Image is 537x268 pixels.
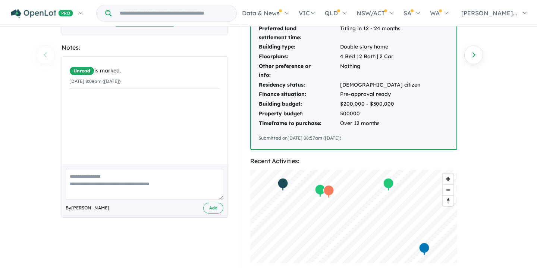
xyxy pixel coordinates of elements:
[258,134,449,142] div: Submitted on [DATE] 08:57am ([DATE])
[323,184,335,198] div: Map marker
[340,24,427,43] td: Titling in 12 - 24 months
[113,5,235,21] input: Try estate name, suburb, builder or developer
[461,9,517,17] span: [PERSON_NAME]...
[69,66,220,75] div: is marked.
[419,242,430,256] div: Map marker
[340,80,427,90] td: [DEMOGRAPHIC_DATA] citizen
[258,24,340,43] td: Preferred land settlement time:
[66,204,109,212] span: By [PERSON_NAME]
[258,42,340,52] td: Building type:
[258,119,340,128] td: Timeframe to purchase:
[258,62,340,80] td: Other preference or info:
[443,185,453,195] span: Zoom out
[340,42,427,52] td: Double story home
[340,52,427,62] td: 4 Bed | 2 Bath | 2 Car
[258,80,340,90] td: Residency status:
[340,62,427,80] td: Nothing
[258,52,340,62] td: Floorplans:
[69,78,120,84] small: [DATE] 8:08am ([DATE])
[258,90,340,99] td: Finance situation:
[443,174,453,184] button: Zoom in
[250,170,457,263] canvas: Map
[258,99,340,109] td: Building budget:
[340,109,427,119] td: 500000
[250,156,457,166] div: Recent Activities:
[340,119,427,128] td: Over 12 months
[340,90,427,99] td: Pre-approval ready
[340,99,427,109] td: $200,000 - $300,000
[277,177,289,191] div: Map marker
[443,184,453,195] button: Zoom out
[203,203,223,214] button: Add
[69,66,94,75] span: Unread
[443,195,453,206] button: Reset bearing to north
[315,184,326,197] div: Map marker
[62,43,227,53] div: Notes:
[258,109,340,119] td: Property budget:
[11,9,73,18] img: Openlot PRO Logo White
[383,177,394,191] div: Map marker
